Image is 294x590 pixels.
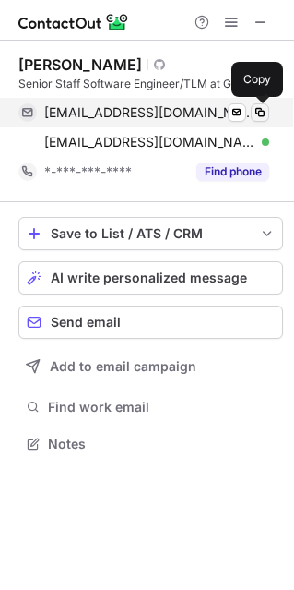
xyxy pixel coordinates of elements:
[18,394,283,420] button: Find work email
[48,436,276,452] span: Notes
[50,359,196,374] span: Add to email campaign
[18,11,129,33] img: ContactOut v5.3.10
[18,76,283,92] div: Senior Staff Software Engineer/TLM at Google
[51,226,251,241] div: Save to List / ATS / CRM
[51,315,121,330] span: Send email
[18,350,283,383] button: Add to email campaign
[48,399,276,415] span: Find work email
[18,261,283,295] button: AI write personalized message
[51,271,247,285] span: AI write personalized message
[44,104,255,121] span: [EMAIL_ADDRESS][DOMAIN_NAME]
[44,134,255,151] span: [EMAIL_ADDRESS][DOMAIN_NAME]
[18,217,283,250] button: save-profile-one-click
[18,431,283,457] button: Notes
[196,163,269,181] button: Reveal Button
[18,306,283,339] button: Send email
[18,55,142,74] div: [PERSON_NAME]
